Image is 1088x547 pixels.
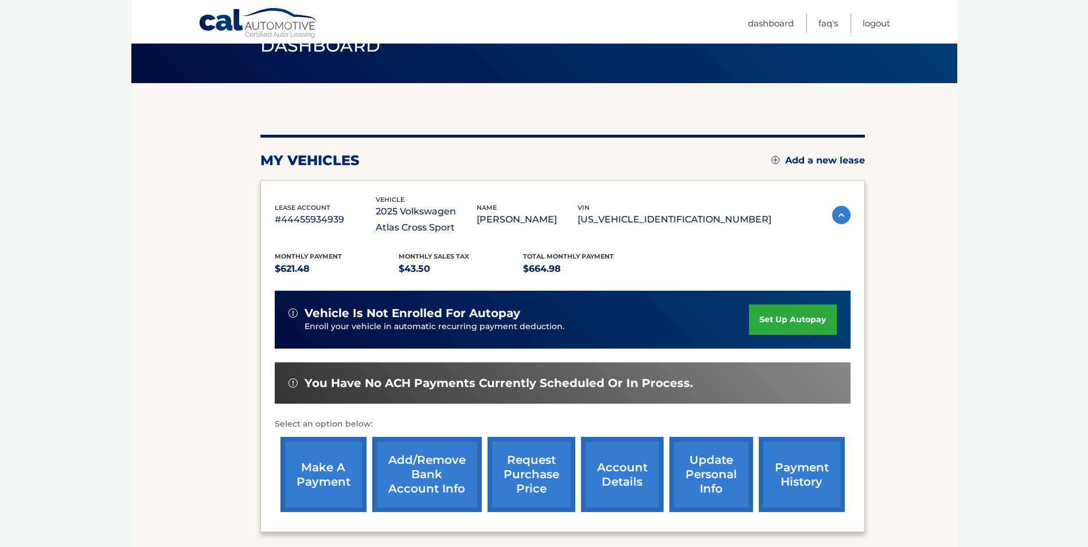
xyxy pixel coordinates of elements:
[477,212,578,228] p: [PERSON_NAME]
[749,304,836,335] a: set up autopay
[581,437,664,512] a: account details
[280,437,366,512] a: make a payment
[488,437,575,512] a: request purchase price
[260,152,360,169] h2: my vehicles
[372,437,482,512] a: Add/Remove bank account info
[748,14,794,33] a: Dashboard
[669,437,753,512] a: update personal info
[275,252,342,260] span: Monthly Payment
[832,206,851,224] img: accordion-active.svg
[376,204,477,236] p: 2025 Volkswagen Atlas Cross Sport
[275,212,376,228] p: #44455934939
[260,35,381,56] span: Dashboard
[818,14,838,33] a: FAQ's
[376,196,404,204] span: vehicle
[275,261,399,277] p: $621.48
[523,261,648,277] p: $664.98
[399,261,523,277] p: $43.50
[305,306,520,321] span: vehicle is not enrolled for autopay
[578,204,590,212] span: vin
[288,308,298,318] img: alert-white.svg
[399,252,469,260] span: Monthly sales Tax
[578,212,771,228] p: [US_VEHICLE_IDENTIFICATION_NUMBER]
[523,252,614,260] span: Total Monthly Payment
[275,204,330,212] span: lease account
[288,378,298,388] img: alert-white.svg
[305,321,750,333] p: Enroll your vehicle in automatic recurring payment deduction.
[863,14,890,33] a: Logout
[759,437,845,512] a: payment history
[771,156,779,164] img: add.svg
[275,417,851,431] p: Select an option below:
[305,376,693,390] span: You have no ACH payments currently scheduled or in process.
[198,7,319,41] a: Cal Automotive
[771,155,865,166] a: Add a new lease
[477,204,497,212] span: name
